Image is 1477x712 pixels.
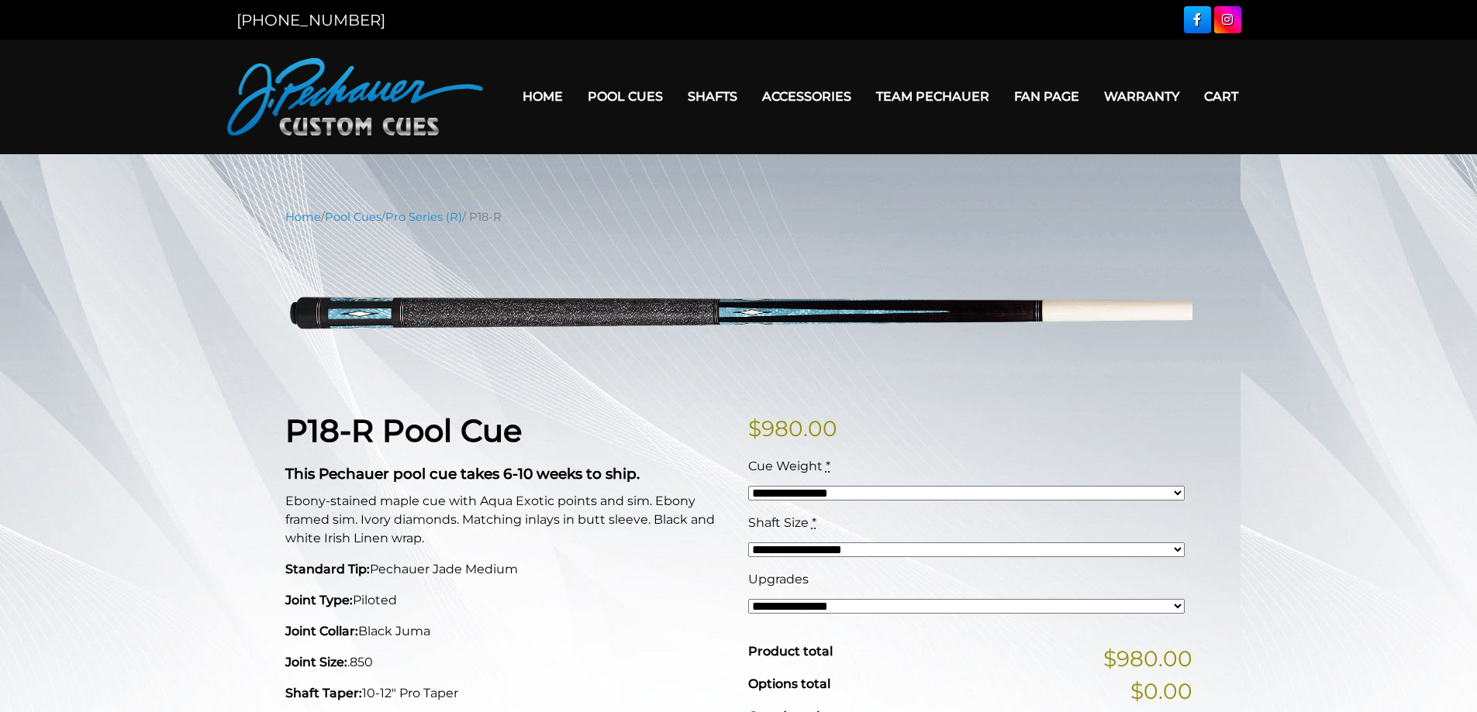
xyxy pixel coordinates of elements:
strong: Standard Tip: [285,562,370,576]
p: Piloted [285,591,730,610]
span: Product total [748,644,833,659]
a: Home [285,210,321,224]
nav: Breadcrumb [285,208,1192,225]
strong: Joint Size: [285,655,347,669]
a: Warranty [1092,77,1192,116]
a: Fan Page [1002,77,1092,116]
p: Ebony-stained maple cue with Aqua Exotic points and sim. Ebony framed sim. Ivory diamonds. Matchi... [285,492,730,548]
a: Team Pechauer [864,77,1002,116]
a: Pro Series (R) [385,210,462,224]
strong: Joint Collar: [285,624,358,638]
span: Upgrades [748,572,809,586]
bdi: 980.00 [748,415,837,442]
p: .850 [285,653,730,672]
strong: P18-R Pool Cue [285,411,522,449]
abbr: required [826,459,830,473]
abbr: required [812,515,816,530]
strong: This Pechauer pool cue takes 6-10 weeks to ship. [285,465,640,483]
a: Accessories [750,77,864,116]
a: Pool Cues [575,77,675,116]
a: Pool Cues [325,210,381,224]
span: $980.00 [1103,642,1192,675]
span: $0.00 [1130,675,1192,707]
img: Pechauer Custom Cues [227,58,483,136]
a: Shafts [675,77,750,116]
span: Shaft Size [748,515,809,530]
span: Options total [748,676,830,691]
img: p18-R.png [285,237,1192,388]
a: [PHONE_NUMBER] [236,11,385,29]
span: Cue Weight [748,459,823,473]
p: 10-12" Pro Taper [285,684,730,703]
p: Black Juma [285,622,730,641]
a: Cart [1192,77,1251,116]
a: Home [510,77,575,116]
strong: Shaft Taper: [285,686,362,700]
span: $ [748,415,761,442]
strong: Joint Type: [285,593,353,607]
p: Pechauer Jade Medium [285,560,730,579]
